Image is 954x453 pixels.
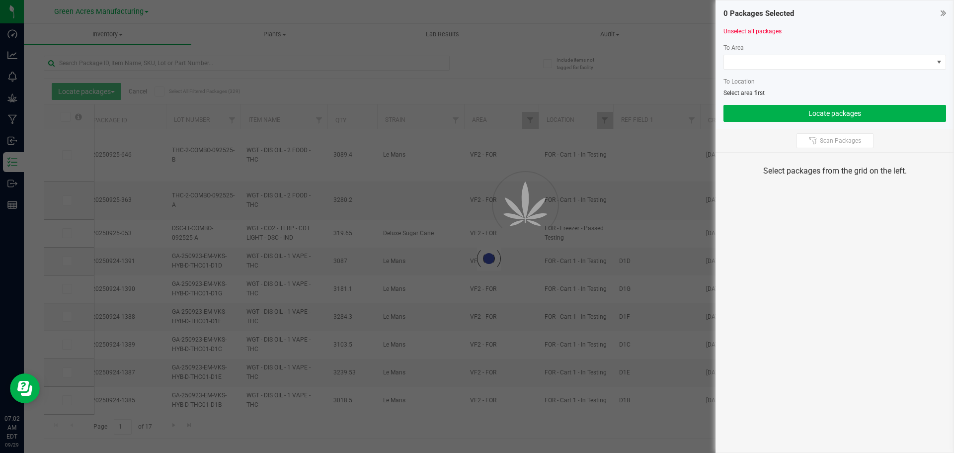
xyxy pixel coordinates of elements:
[723,90,765,96] span: Select area first
[728,165,941,177] div: Select packages from the grid on the left.
[723,44,744,51] span: To Area
[723,78,755,85] span: To Location
[723,105,946,122] button: Locate packages
[723,28,782,35] a: Unselect all packages
[820,137,861,145] span: Scan Packages
[796,133,874,148] button: Scan Packages
[10,373,40,403] iframe: Resource center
